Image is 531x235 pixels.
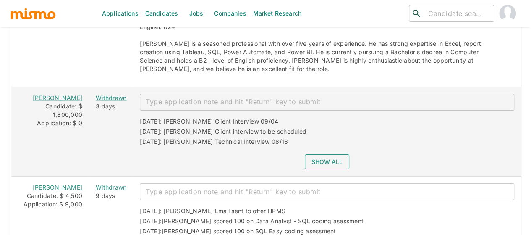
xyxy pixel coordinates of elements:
[96,102,126,111] div: 3 days
[96,183,126,192] a: Withdrawn
[33,184,82,191] a: [PERSON_NAME]
[96,192,126,200] div: 9 days
[18,200,82,209] div: Application: $ 9,000
[96,94,126,102] a: Withdrawn
[305,154,349,170] button: Show all
[33,94,82,101] a: [PERSON_NAME]
[425,8,490,19] input: Candidate search
[140,207,285,217] div: [DATE]: [PERSON_NAME]:
[162,217,364,224] span: [PERSON_NAME] scored 100 on Data Analyst - SQL coding asessment
[162,227,336,235] span: [PERSON_NAME] scored 100 on SQL Easy coding asessment
[215,128,306,135] span: Client interview to be scheduled
[18,102,82,119] div: Candidate: $ 1,800,000
[499,5,516,22] img: Maia Reyes
[10,7,56,20] img: logo
[215,138,288,145] span: Technical Interview 08/18
[140,137,288,148] div: [DATE]: [PERSON_NAME]:
[18,192,82,200] div: Candidate: $ 4,500
[140,127,306,137] div: [DATE]: [PERSON_NAME]:
[140,117,278,127] div: [DATE]: [PERSON_NAME]:
[215,207,285,214] span: Email sent to offer HPMS
[18,119,82,127] div: Application: $ 0
[215,118,279,125] span: Client Interview 09/04
[140,217,364,227] div: [DATE]:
